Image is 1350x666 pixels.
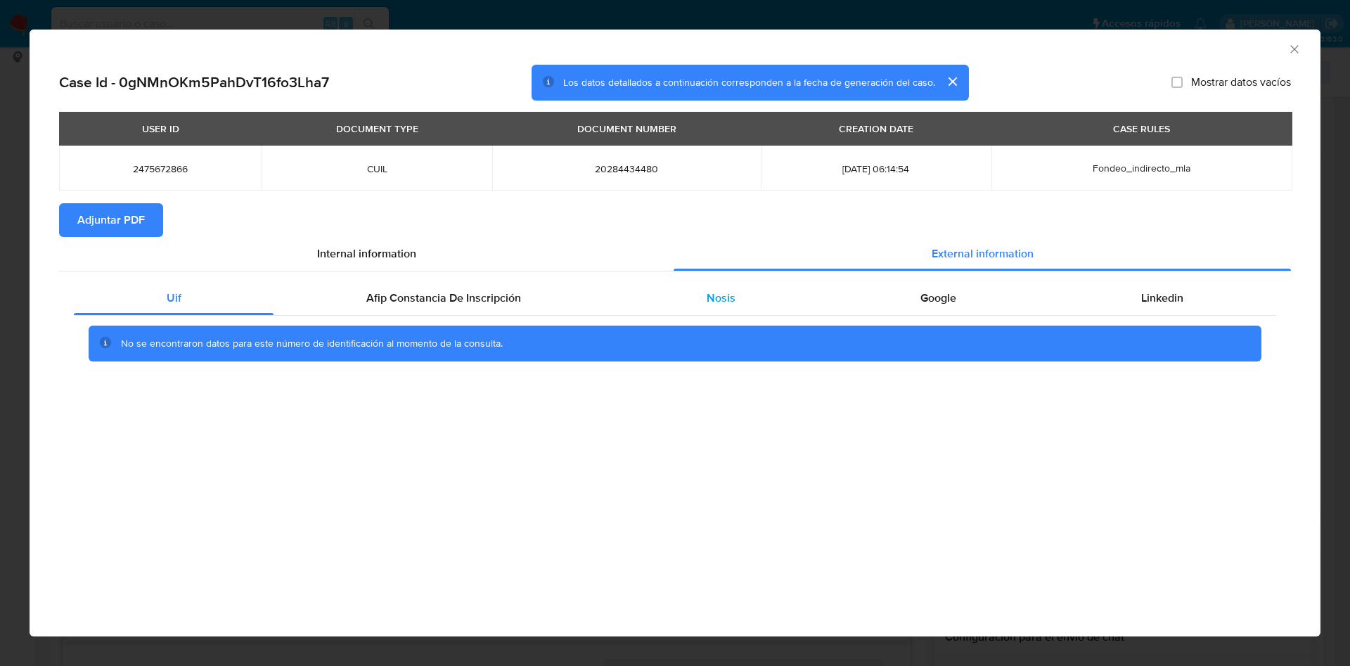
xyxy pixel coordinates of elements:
span: Uif [167,290,181,306]
span: Mostrar datos vacíos [1191,75,1291,89]
div: CREATION DATE [830,117,922,141]
div: DOCUMENT TYPE [328,117,427,141]
span: Adjuntar PDF [77,205,145,236]
span: 2475672866 [76,162,245,175]
span: External information [932,245,1034,262]
span: Los datos detallados a continuación corresponden a la fecha de generación del caso. [563,75,935,89]
span: Internal information [317,245,416,262]
button: Cerrar ventana [1287,42,1300,55]
span: CUIL [278,162,475,175]
span: Google [920,290,956,306]
div: closure-recommendation-modal [30,30,1320,636]
div: Detailed external info [74,281,1276,315]
span: Fondeo_indirecto_mla [1093,161,1190,175]
span: Linkedin [1141,290,1183,306]
div: USER ID [134,117,188,141]
span: 20284434480 [509,162,744,175]
span: Afip Constancia De Inscripción [366,290,521,306]
div: CASE RULES [1105,117,1178,141]
span: No se encontraron datos para este número de identificación al momento de la consulta. [121,336,503,350]
span: Nosis [707,290,735,306]
span: [DATE] 06:14:54 [778,162,974,175]
button: cerrar [935,65,969,98]
div: DOCUMENT NUMBER [569,117,685,141]
h2: Case Id - 0gNMnOKm5PahDvT16fo3Lha7 [59,73,329,91]
button: Adjuntar PDF [59,203,163,237]
div: Detailed info [59,237,1291,271]
input: Mostrar datos vacíos [1171,77,1183,88]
